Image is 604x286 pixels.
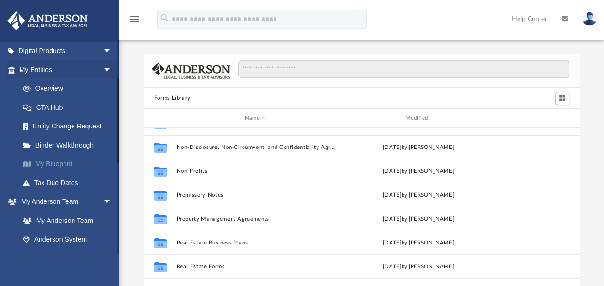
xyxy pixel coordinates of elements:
[176,168,335,174] button: Non-Profits
[339,191,498,200] div: [DATE] by [PERSON_NAME]
[7,192,122,212] a: My Anderson Teamarrow_drop_down
[13,155,127,174] a: My Blueprint
[339,143,498,152] div: [DATE] by [PERSON_NAME]
[7,60,127,79] a: My Entitiesarrow_drop_down
[154,94,191,103] button: Forms Library
[13,136,127,155] a: Binder Walkthrough
[339,239,498,247] div: [DATE] by [PERSON_NAME]
[103,60,122,80] span: arrow_drop_down
[13,98,127,117] a: CTA Hub
[13,230,122,249] a: Anderson System
[103,42,122,61] span: arrow_drop_down
[176,216,335,222] button: Property Management Agreements
[129,13,140,25] i: menu
[583,12,597,26] img: User Pic
[176,144,335,150] button: Non-Disclosure, Non-Circumvent, and Confidentiality Agreements
[176,240,335,246] button: Real Estate Business Plans
[555,92,570,105] button: Switch to Grid View
[176,114,335,123] div: Name
[13,117,127,136] a: Entity Change Request
[339,167,498,176] div: [DATE] by [PERSON_NAME]
[502,114,569,123] div: id
[13,249,122,268] a: Client Referrals
[13,173,127,192] a: Tax Due Dates
[159,13,170,23] i: search
[176,192,335,198] button: Promissory Notes
[339,215,498,223] div: [DATE] by [PERSON_NAME]
[339,114,498,123] div: Modified
[148,114,172,123] div: id
[176,264,335,270] button: Real Estate Forms
[103,192,122,212] span: arrow_drop_down
[4,11,91,30] img: Anderson Advisors Platinum Portal
[13,79,127,98] a: Overview
[7,42,127,61] a: Digital Productsarrow_drop_down
[129,18,140,25] a: menu
[238,60,569,78] input: Search files and folders
[13,211,117,230] a: My Anderson Team
[339,263,498,271] div: [DATE] by [PERSON_NAME]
